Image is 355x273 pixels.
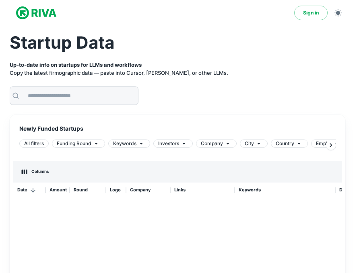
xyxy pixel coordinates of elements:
[10,61,345,77] p: Copy the latest firmographic data — paste into Cursor, [PERSON_NAME], or other LLMs.
[17,182,27,198] div: Date
[239,182,261,198] div: Keywords
[27,185,39,196] button: Sort
[271,140,308,148] div: Country
[294,6,328,20] a: Sign in
[316,140,341,147] span: Employees
[74,182,88,198] div: Round
[20,140,48,147] span: All filters
[245,140,254,147] span: City
[235,182,335,198] div: Keywords
[276,140,294,147] span: Country
[20,167,51,176] button: Select columns
[110,182,121,198] div: Logo
[45,182,70,198] div: Amount
[240,140,268,148] div: City
[196,140,237,148] div: Company
[126,182,170,198] div: Company
[311,140,355,148] div: Employees
[16,5,56,21] img: logo.svg
[57,140,91,147] span: Funding Round
[70,182,106,198] div: Round
[19,124,336,133] span: Newly Funded Startups
[106,182,126,198] div: Logo
[153,140,193,148] div: Investors
[52,140,105,148] div: Funding Round
[158,140,179,147] span: Investors
[130,182,151,198] div: Company
[113,140,136,147] span: Keywords
[19,140,49,148] div: All filters
[10,32,345,53] h1: Startup Data
[13,182,45,198] div: Date
[201,140,223,147] span: Company
[50,182,67,198] div: Amount
[170,182,235,198] div: Links
[10,62,142,68] strong: Up-to-date info on startups for LLMs and workflows
[174,182,186,198] div: Links
[108,140,150,148] div: Keywords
